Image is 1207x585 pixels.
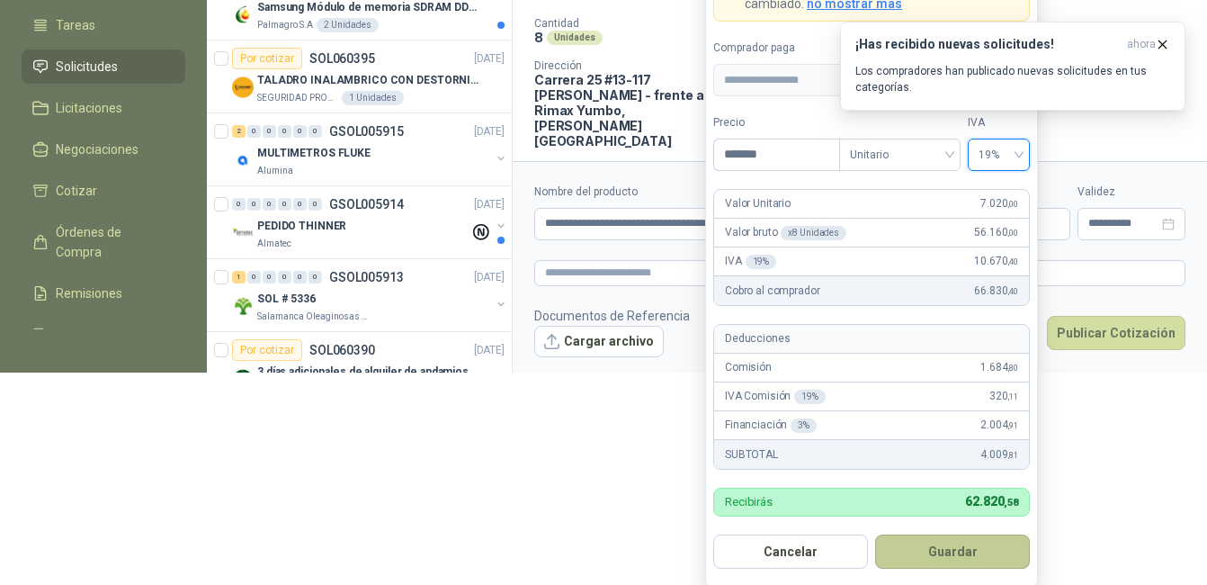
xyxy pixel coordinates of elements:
label: Precio [713,114,839,131]
button: Cancelar [713,535,868,569]
p: Financiación [725,417,817,434]
p: IVA [725,253,776,270]
div: 1 Unidades [342,91,404,105]
span: ,58 [1004,497,1018,508]
p: GSOL005915 [329,125,404,138]
p: [DATE] [474,123,505,140]
a: Órdenes de Compra [22,215,185,269]
p: Los compradores han publicado nuevas solicitudes en tus categorías. [855,63,1170,95]
button: Cargar archivo [534,326,664,358]
p: Almatec [257,237,291,251]
button: Publicar Cotización [1047,316,1185,350]
h3: ¡Has recibido nuevas solicitudes! [855,37,1120,52]
span: 7.020 [980,195,1018,212]
label: Nombre del producto [534,184,819,201]
p: Recibirás [725,496,773,508]
span: ,81 [1007,450,1018,460]
span: ,11 [1007,391,1018,401]
div: Unidades [547,31,603,45]
a: 1 0 0 0 0 0 GSOL005913[DATE] Company LogoSOL # 5336Salamanca Oleaginosas SAS [232,266,508,324]
span: Remisiones [56,283,122,303]
a: 2 0 0 0 0 0 GSOL005915[DATE] Company LogoMULTIMETROS FLUKEAlumina [232,121,508,178]
div: 0 [308,271,322,283]
div: 19 % [794,390,826,404]
img: Company Logo [232,222,254,244]
span: ,40 [1007,286,1018,296]
p: Carrera 25 #13-117 [PERSON_NAME] - frente a Rimax Yumbo , [PERSON_NAME][GEOGRAPHIC_DATA] [534,72,724,148]
span: 66.830 [974,283,1018,300]
div: 2 [232,125,246,138]
p: SOL060390 [309,344,375,356]
div: 0 [308,125,322,138]
div: 0 [247,271,261,283]
span: Unitario [850,141,950,168]
p: Dirección [534,59,724,72]
div: x 8 Unidades [781,226,846,240]
p: Valor Unitario [725,195,791,212]
div: 0 [293,271,307,283]
p: MULTIMETROS FLUKE [257,145,371,162]
img: Company Logo [232,295,254,317]
p: Cantidad [534,17,762,30]
p: [DATE] [474,50,505,67]
span: Tareas [56,15,95,35]
p: Palmagro S.A [257,18,313,32]
span: 1.684 [980,359,1018,376]
a: Configuración [22,318,185,352]
a: Tareas [22,8,185,42]
p: [DATE] [474,342,505,359]
div: 0 [293,125,307,138]
p: SUBTOTAL [725,446,778,463]
a: Por cotizarSOL060395[DATE] Company LogoTALADRO INALAMBRICO CON DESTORNILLADOR DE ESTRIASEGURIDAD ... [207,40,512,113]
p: 3 días adicionales de alquiler de andamios [257,364,469,381]
span: Solicitudes [56,57,118,76]
button: Guardar [875,535,1030,569]
span: 19% [979,141,1019,168]
p: Documentos de Referencia [534,306,690,326]
span: ,40 [1007,256,1018,266]
a: Negociaciones [22,132,185,166]
p: TALADRO INALAMBRICO CON DESTORNILLADOR DE ESTRIA [257,72,481,89]
div: 0 [263,271,276,283]
div: 0 [263,198,276,211]
div: 3 % [791,418,817,433]
img: Company Logo [232,76,254,98]
p: GSOL005913 [329,271,404,283]
img: Company Logo [232,368,254,390]
p: 8 [534,30,543,45]
p: SOL060395 [309,52,375,65]
p: [DATE] [474,196,505,213]
p: SEGURIDAD PROVISER LTDA [257,91,338,105]
span: Configuración [56,325,135,345]
span: 320 [989,388,1018,405]
div: 1 [232,271,246,283]
p: Alumina [257,164,293,178]
div: 19 % [746,255,777,269]
div: 0 [293,198,307,211]
div: 2 Unidades [317,18,379,32]
span: ,00 [1007,228,1018,238]
span: 62.820 [965,494,1018,508]
p: Valor bruto [725,224,846,241]
div: 0 [232,198,246,211]
p: SOL # 5336 [257,291,316,308]
span: Licitaciones [56,98,122,118]
div: 0 [278,271,291,283]
a: Cotizar [22,174,185,208]
span: Negociaciones [56,139,139,159]
a: Licitaciones [22,91,185,125]
a: Remisiones [22,276,185,310]
a: 0 0 0 0 0 0 GSOL005914[DATE] Company LogoPEDIDO THINNERAlmatec [232,193,508,251]
p: Salamanca Oleaginosas SAS [257,310,371,324]
img: Company Logo [232,4,254,25]
span: 10.670 [974,253,1018,270]
div: 0 [247,125,261,138]
p: Cobro al comprador [725,283,819,300]
span: 56.160 [974,224,1018,241]
span: Cotizar [56,181,97,201]
span: 2.004 [980,417,1018,434]
img: Company Logo [232,149,254,171]
span: ,91 [1007,420,1018,430]
span: Órdenes de Compra [56,222,168,262]
div: 0 [247,198,261,211]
